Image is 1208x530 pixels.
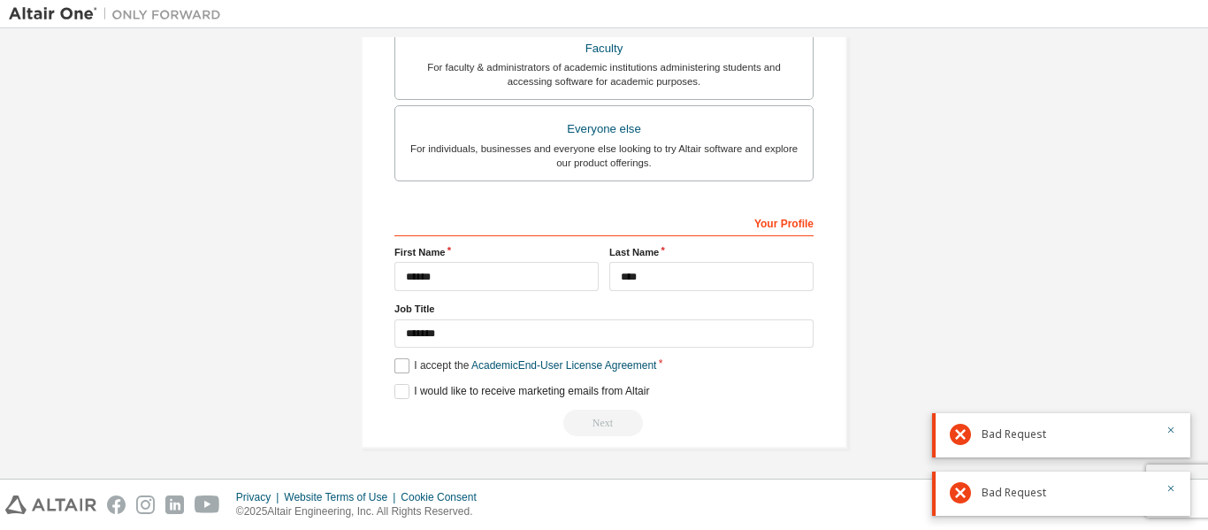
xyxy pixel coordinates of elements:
[107,495,126,514] img: facebook.svg
[406,36,802,61] div: Faculty
[406,117,802,142] div: Everyone else
[394,384,649,399] label: I would like to receive marketing emails from Altair
[9,5,230,23] img: Altair One
[236,504,487,519] p: © 2025 Altair Engineering, Inc. All Rights Reserved.
[195,495,220,514] img: youtube.svg
[284,490,401,504] div: Website Terms of Use
[236,490,284,504] div: Privacy
[394,245,599,259] label: First Name
[406,60,802,88] div: For faculty & administrators of academic institutions administering students and accessing softwa...
[394,302,814,316] label: Job Title
[394,358,656,373] label: I accept the
[401,490,486,504] div: Cookie Consent
[982,486,1046,500] span: Bad Request
[982,427,1046,442] span: Bad Request
[394,208,814,236] div: Your Profile
[136,495,155,514] img: instagram.svg
[5,495,96,514] img: altair_logo.svg
[609,245,814,259] label: Last Name
[406,142,802,170] div: For individuals, businesses and everyone else looking to try Altair software and explore our prod...
[165,495,184,514] img: linkedin.svg
[471,359,656,372] a: Academic End-User License Agreement
[394,410,814,436] div: Read and acccept EULA to continue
